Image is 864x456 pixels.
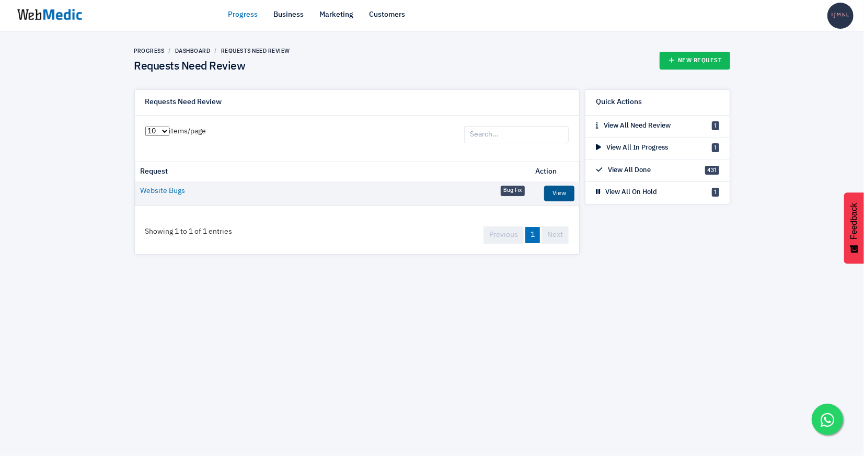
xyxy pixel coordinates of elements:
a: Website Bugs [141,186,186,197]
a: Customers [370,9,406,20]
p: View All Done [596,165,651,176]
a: Previous [483,226,524,244]
span: 1 [712,143,719,152]
a: Progress [134,48,165,54]
a: Progress [228,9,258,20]
span: 1 [712,121,719,130]
span: 1 [712,188,719,197]
p: View All In Progress [596,143,668,153]
span: Feedback [849,203,859,240]
nav: breadcrumb [134,47,291,55]
label: items/page [145,126,206,137]
h4: Requests Need Review [134,60,291,74]
a: New Request [660,52,730,70]
a: 1 [525,227,540,243]
a: Marketing [320,9,354,20]
h6: Quick Actions [596,98,642,107]
select: items/page [145,127,169,136]
p: View All Need Review [596,121,671,131]
span: Bug Fix [501,186,525,196]
div: Showing 1 to 1 of 1 entries [135,216,243,248]
a: Dashboard [175,48,211,54]
th: Request [135,162,531,181]
a: View [544,186,574,201]
h6: Requests Need Review [145,98,222,107]
a: Requests Need Review [221,48,290,54]
a: Next [542,226,569,244]
button: Feedback - Show survey [844,192,864,264]
input: Search... [464,126,569,144]
a: Business [274,9,304,20]
th: Action [530,162,580,181]
span: 431 [705,166,719,175]
p: View All On Hold [596,187,657,198]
